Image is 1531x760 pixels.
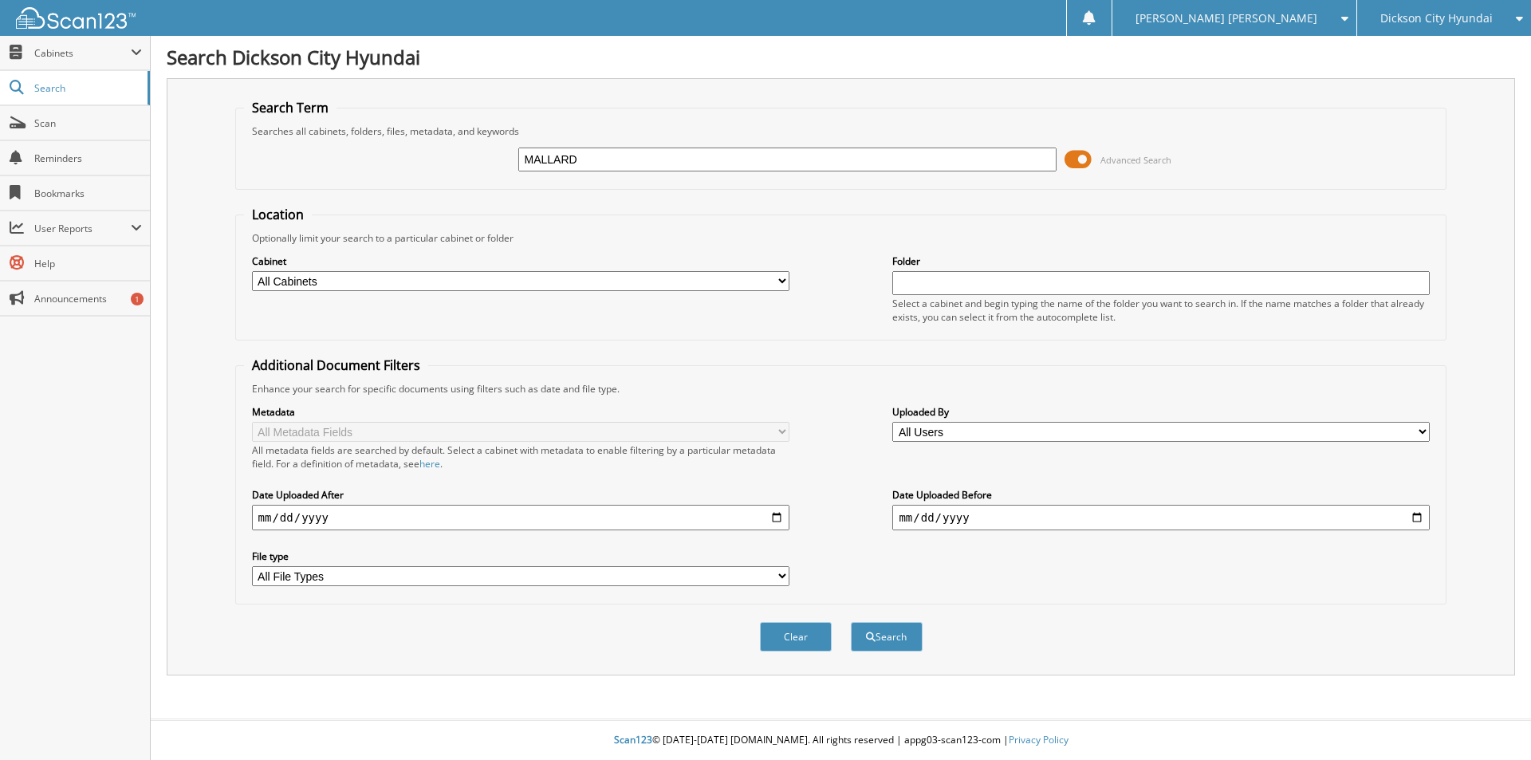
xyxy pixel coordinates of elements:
[16,7,136,29] img: scan123-logo-white.svg
[34,81,140,95] span: Search
[252,254,789,268] label: Cabinet
[34,152,142,165] span: Reminders
[252,405,789,419] label: Metadata
[419,457,440,471] a: here
[252,443,789,471] div: All metadata fields are searched by default. Select a cabinet with metadata to enable filtering b...
[892,297,1430,324] div: Select a cabinet and begin typing the name of the folder you want to search in. If the name match...
[252,488,789,502] label: Date Uploaded After
[851,622,923,652] button: Search
[1135,14,1317,23] span: [PERSON_NAME] [PERSON_NAME]
[1380,14,1493,23] span: Dickson City Hyundai
[244,382,1439,396] div: Enhance your search for specific documents using filters such as date and file type.
[1009,733,1069,746] a: Privacy Policy
[167,44,1515,70] h1: Search Dickson City Hyundai
[34,187,142,200] span: Bookmarks
[252,549,789,563] label: File type
[1451,683,1531,760] iframe: Chat Widget
[34,116,142,130] span: Scan
[151,721,1531,760] div: © [DATE]-[DATE] [DOMAIN_NAME]. All rights reserved | appg03-scan123-com |
[34,46,131,60] span: Cabinets
[244,356,428,374] legend: Additional Document Filters
[892,405,1430,419] label: Uploaded By
[892,505,1430,530] input: end
[244,124,1439,138] div: Searches all cabinets, folders, files, metadata, and keywords
[1100,154,1171,166] span: Advanced Search
[34,257,142,270] span: Help
[892,488,1430,502] label: Date Uploaded Before
[252,505,789,530] input: start
[131,293,144,305] div: 1
[244,99,337,116] legend: Search Term
[34,292,142,305] span: Announcements
[614,733,652,746] span: Scan123
[244,231,1439,245] div: Optionally limit your search to a particular cabinet or folder
[760,622,832,652] button: Clear
[244,206,312,223] legend: Location
[34,222,131,235] span: User Reports
[892,254,1430,268] label: Folder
